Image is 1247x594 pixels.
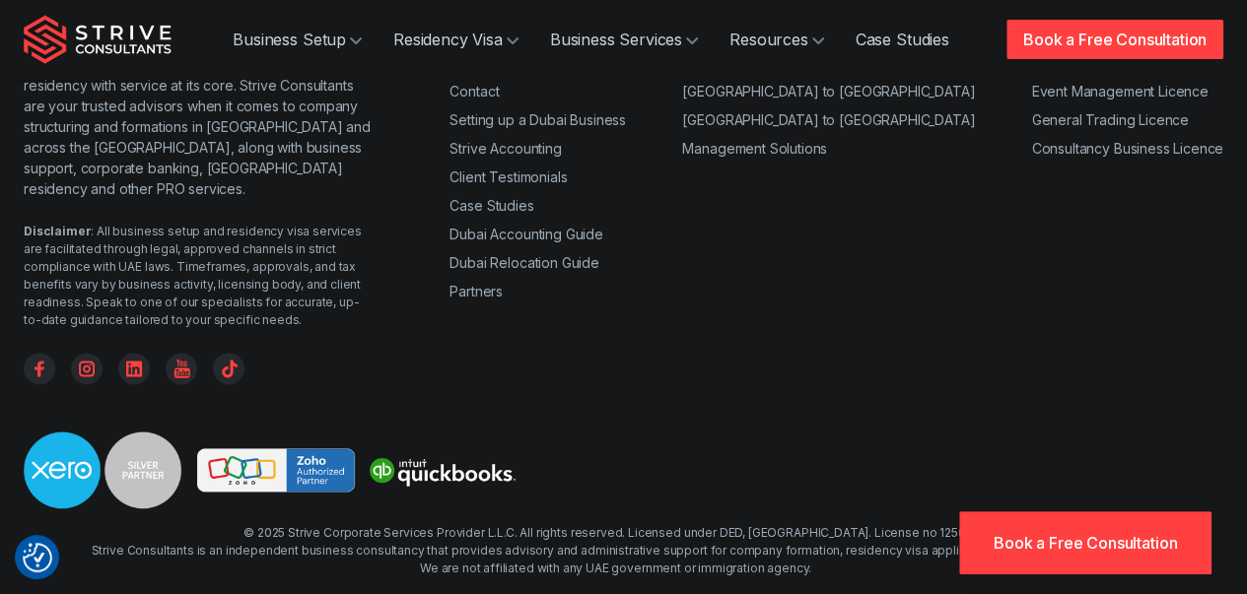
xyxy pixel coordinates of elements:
[450,83,499,99] a: Contact
[32,51,47,67] img: website_grey.svg
[1031,140,1223,157] a: Consultancy Business Licence
[213,353,244,384] a: TikTok
[32,32,47,47] img: logo_orange.svg
[534,20,714,59] a: Business Services
[450,168,567,185] a: Client Testimonials
[450,111,626,128] a: Setting up a Dubai Business
[450,254,598,271] a: Dubai Relocation Guide
[1006,20,1223,59] a: Book a Free Consultation
[24,224,91,238] strong: Disclaimer
[217,20,378,59] a: Business Setup
[53,114,69,130] img: tab_domain_overview_orange.svg
[166,353,197,384] a: YouTube
[24,353,55,384] a: Facebook
[682,83,975,99] a: [GEOGRAPHIC_DATA] to [GEOGRAPHIC_DATA]
[23,543,52,572] img: Revisit consent button
[23,543,52,572] button: Consent Preferences
[450,226,602,242] a: Dubai Accounting Guide
[363,448,520,492] img: Strive is a quickbooks Partner
[1031,111,1188,128] a: General Trading Licence
[682,140,827,157] a: Management Solutions
[450,140,561,157] a: Strive Accounting
[450,283,503,299] a: Partners
[682,111,975,128] a: [GEOGRAPHIC_DATA] to [GEOGRAPHIC_DATA]
[55,32,97,47] div: v 4.0.25
[378,20,534,59] a: Residency Visa
[118,353,150,384] a: Linkedin
[218,116,332,129] div: Keywords by Traffic
[24,223,371,329] div: : All business setup and residency visa services are facilitated through legal, approved channels...
[959,511,1212,574] a: Book a Free Consultation
[714,20,840,59] a: Resources
[24,431,181,508] img: Strive is a Xero Silver Partner
[197,448,355,493] img: Strive is a Zoho Partner
[196,114,212,130] img: tab_keywords_by_traffic_grey.svg
[1031,83,1208,99] a: Event Management Licence
[71,353,103,384] a: Instagram
[24,54,371,199] p: Strive specialises in Dubai company formation and residency with service at its core. Strive Cons...
[51,51,217,67] div: Domain: [DOMAIN_NAME]
[75,116,176,129] div: Domain Overview
[840,20,965,59] a: Case Studies
[24,15,172,64] img: Strive Consultants
[450,197,533,214] a: Case Studies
